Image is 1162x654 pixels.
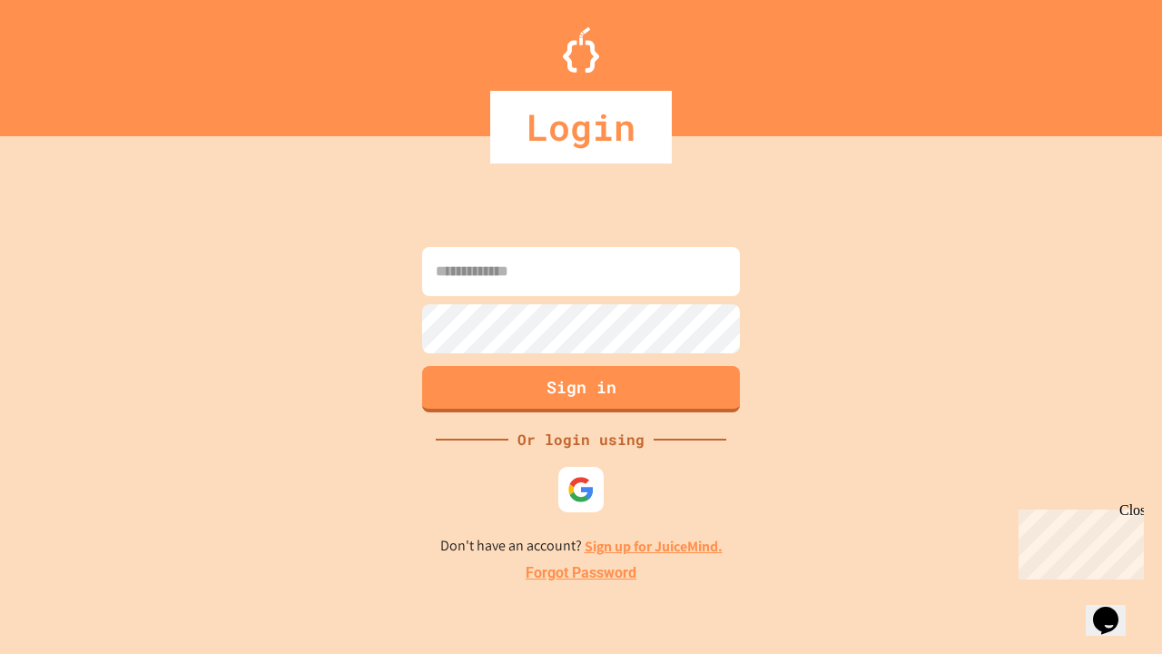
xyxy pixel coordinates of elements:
a: Forgot Password [526,562,636,584]
div: Login [490,91,672,163]
iframe: chat widget [1086,581,1144,636]
div: Or login using [508,429,654,451]
p: Don't have an account? [440,535,723,558]
iframe: chat widget [1011,502,1144,580]
div: Chat with us now!Close [7,7,125,115]
img: Logo.svg [563,27,599,73]
button: Sign in [422,366,740,412]
a: Sign up for JuiceMind. [585,537,723,556]
img: google-icon.svg [567,476,595,503]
